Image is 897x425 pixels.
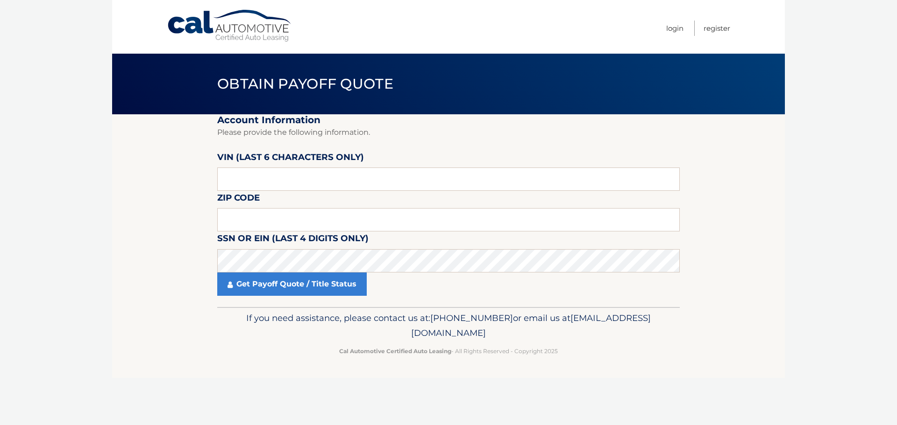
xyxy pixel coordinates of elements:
p: Please provide the following information. [217,126,680,139]
a: Register [704,21,730,36]
strong: Cal Automotive Certified Auto Leasing [339,348,451,355]
span: Obtain Payoff Quote [217,75,393,92]
a: Login [666,21,683,36]
h2: Account Information [217,114,680,126]
label: Zip Code [217,191,260,208]
p: - All Rights Reserved - Copyright 2025 [223,346,674,356]
label: VIN (last 6 characters only) [217,150,364,167]
span: [PHONE_NUMBER] [430,313,513,323]
a: Get Payoff Quote / Title Status [217,272,367,296]
a: Cal Automotive [167,9,293,42]
p: If you need assistance, please contact us at: or email us at [223,311,674,341]
label: SSN or EIN (last 4 digits only) [217,231,369,249]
